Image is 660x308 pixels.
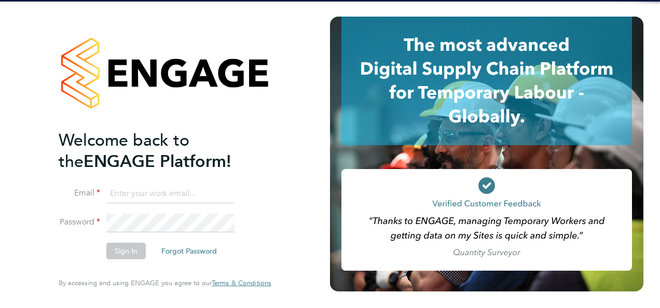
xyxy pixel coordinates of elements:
[153,243,225,259] button: Forgot Password
[106,185,235,203] input: Enter your work email...
[59,130,261,172] h2: ENGAGE Platform!
[59,217,100,228] label: Password
[59,188,100,199] label: Email
[212,279,271,287] a: Terms & Conditions
[59,130,189,172] span: Welcome back to the
[106,243,146,259] button: Sign In
[59,278,271,287] span: By accessing and using ENGAGE you agree to our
